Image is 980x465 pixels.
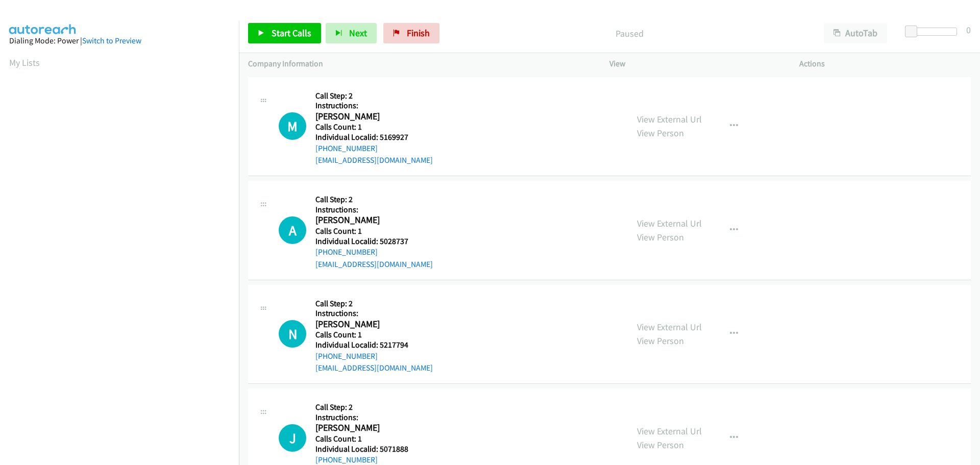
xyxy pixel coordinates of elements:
[637,439,684,451] a: View Person
[279,112,306,140] div: The call is yet to be attempted
[315,143,378,153] a: [PHONE_NUMBER]
[315,363,433,373] a: [EMAIL_ADDRESS][DOMAIN_NAME]
[279,320,306,348] div: The call is yet to be attempted
[279,216,306,244] div: The call is yet to be attempted
[383,23,439,43] a: Finish
[315,101,433,111] h5: Instructions:
[637,127,684,139] a: View Person
[315,351,378,361] a: [PHONE_NUMBER]
[248,58,591,70] p: Company Information
[315,214,408,226] h2: [PERSON_NAME]
[315,236,433,247] h5: Individual Localid: 5028737
[637,113,702,125] a: View External Url
[910,28,957,36] div: Delay between calls (in seconds)
[272,27,311,39] span: Start Calls
[315,319,408,330] h2: [PERSON_NAME]
[637,217,702,229] a: View External Url
[315,422,408,434] h2: [PERSON_NAME]
[9,35,230,47] div: Dialing Mode: Power |
[315,412,545,423] h5: Instructions:
[315,194,433,205] h5: Call Step: 2
[315,122,433,132] h5: Calls Count: 1
[637,231,684,243] a: View Person
[315,330,433,340] h5: Calls Count: 1
[315,340,433,350] h5: Individual Localid: 5217794
[279,424,306,452] div: The call is yet to be attempted
[315,402,545,412] h5: Call Step: 2
[637,321,702,333] a: View External Url
[315,226,433,236] h5: Calls Count: 1
[637,335,684,347] a: View Person
[315,455,378,464] a: [PHONE_NUMBER]
[637,425,702,437] a: View External Url
[315,434,545,444] h5: Calls Count: 1
[315,132,433,142] h5: Individual Localid: 5169927
[315,205,433,215] h5: Instructions:
[9,57,40,68] a: My Lists
[824,23,887,43] button: AutoTab
[966,23,971,37] div: 0
[279,112,306,140] h1: M
[315,247,378,257] a: [PHONE_NUMBER]
[315,259,433,269] a: [EMAIL_ADDRESS][DOMAIN_NAME]
[315,444,545,454] h5: Individual Localid: 5071888
[326,23,377,43] button: Next
[279,424,306,452] h1: J
[315,299,433,309] h5: Call Step: 2
[799,58,971,70] p: Actions
[82,36,141,45] a: Switch to Preview
[407,27,430,39] span: Finish
[349,27,367,39] span: Next
[315,91,433,101] h5: Call Step: 2
[315,308,433,319] h5: Instructions:
[609,58,781,70] p: View
[453,27,805,40] p: Paused
[279,216,306,244] h1: A
[248,23,321,43] a: Start Calls
[279,320,306,348] h1: N
[315,111,408,123] h2: [PERSON_NAME]
[315,155,433,165] a: [EMAIL_ADDRESS][DOMAIN_NAME]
